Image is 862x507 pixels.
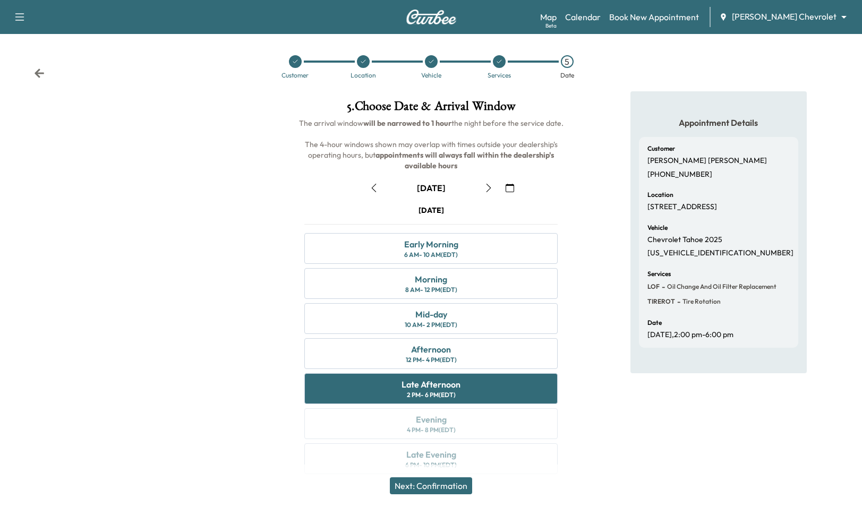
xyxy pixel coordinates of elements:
h6: Customer [647,145,675,152]
a: Book New Appointment [609,11,699,23]
h6: Vehicle [647,225,668,231]
h1: 5 . Choose Date & Arrival Window [296,100,566,118]
div: 8 AM - 12 PM (EDT) [405,286,457,294]
p: [US_VEHICLE_IDENTIFICATION_NUMBER] [647,248,793,258]
div: Early Morning [404,238,458,251]
div: 6 AM - 10 AM (EDT) [404,251,458,259]
p: [PERSON_NAME] [PERSON_NAME] [647,156,767,166]
div: Vehicle [421,72,441,79]
div: Mid-day [415,308,447,321]
div: [DATE] [419,205,444,216]
div: Date [560,72,574,79]
span: LOF [647,282,660,291]
p: [STREET_ADDRESS] [647,202,717,212]
span: Oil Change and Oil Filter Replacement [665,282,776,291]
div: 5 [561,55,574,68]
div: 10 AM - 2 PM (EDT) [405,321,457,329]
span: The arrival window the night before the service date. The 4-hour windows shown may overlap with t... [299,118,564,170]
div: Morning [415,273,447,286]
span: - [660,281,665,292]
p: [PHONE_NUMBER] [647,170,712,179]
h5: Appointment Details [639,117,798,128]
span: Tire Rotation [680,297,721,306]
p: [DATE] , 2:00 pm - 6:00 pm [647,330,733,340]
img: Curbee Logo [406,10,457,24]
div: Services [488,72,511,79]
span: TIREROT [647,297,675,306]
div: [DATE] [417,182,446,194]
div: Late Afternoon [402,378,460,391]
div: 12 PM - 4 PM (EDT) [406,356,457,364]
b: will be narrowed to 1 hour [363,118,451,128]
a: MapBeta [540,11,557,23]
span: [PERSON_NAME] Chevrolet [732,11,837,23]
a: Calendar [565,11,601,23]
div: Beta [545,22,557,30]
span: - [675,296,680,307]
h6: Services [647,271,671,277]
div: Back [34,68,45,79]
div: Afternoon [411,343,451,356]
div: Location [351,72,376,79]
button: Next: Confirmation [390,477,472,494]
h6: Date [647,320,662,326]
div: 2 PM - 6 PM (EDT) [407,391,456,399]
b: appointments will always fall within the dealership's available hours [375,150,556,170]
div: Customer [281,72,309,79]
p: Chevrolet Tahoe 2025 [647,235,722,245]
h6: Location [647,192,673,198]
